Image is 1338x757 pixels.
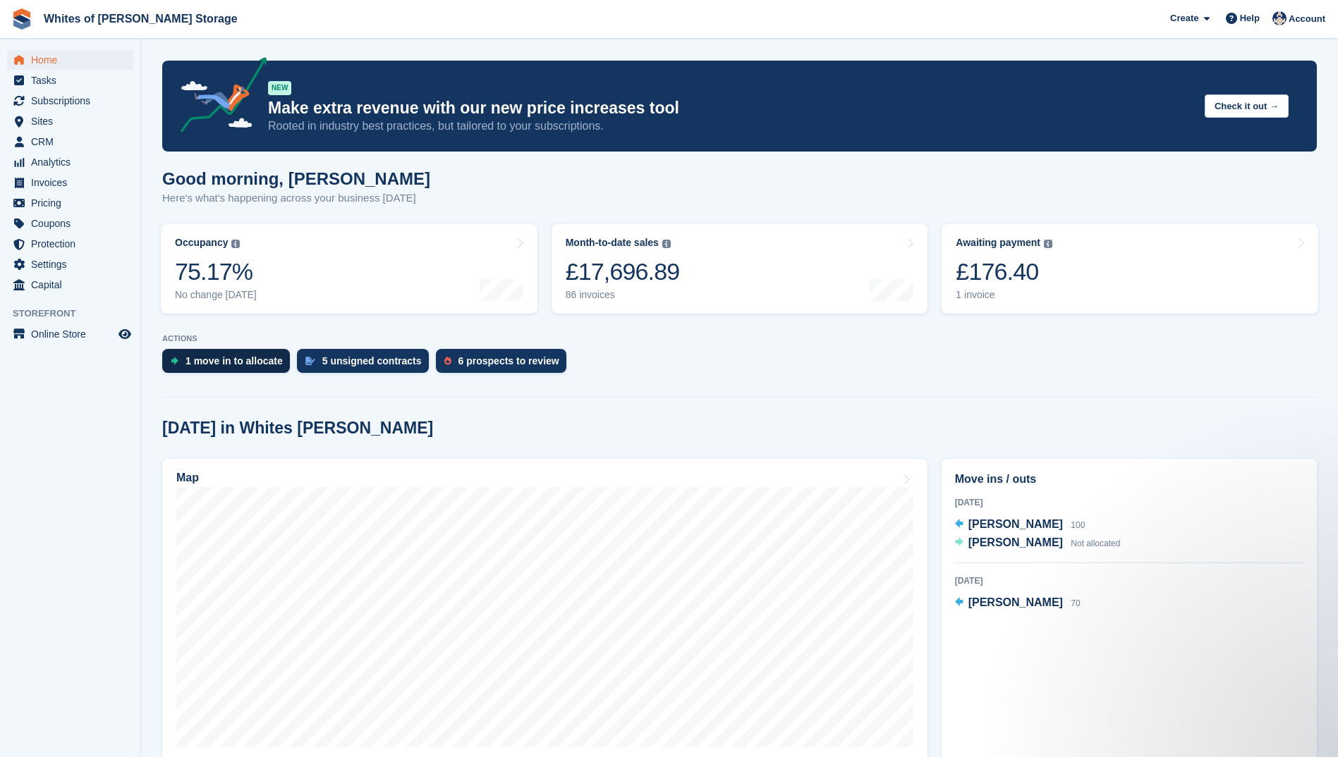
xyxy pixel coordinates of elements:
h2: [DATE] in Whites [PERSON_NAME] [162,419,433,438]
a: menu [7,324,133,344]
a: menu [7,152,133,172]
span: 100 [1071,520,1085,530]
span: Coupons [31,214,116,233]
a: [PERSON_NAME] 100 [955,516,1085,534]
img: Wendy [1272,11,1287,25]
a: menu [7,275,133,295]
div: [DATE] [955,574,1303,587]
h2: Move ins / outs [955,471,1303,488]
img: contract_signature_icon-13c848040528278c33f63329250d36e43548de30e8caae1d1a13099fd9432cc5.svg [305,357,315,365]
a: menu [7,70,133,90]
span: Not allocated [1071,538,1120,548]
a: Month-to-date sales £17,696.89 86 invoices [552,224,928,314]
a: Occupancy 75.17% No change [DATE] [161,224,537,314]
a: 1 move in to allocate [162,349,297,380]
span: [PERSON_NAME] [968,536,1063,548]
img: price-adjustments-announcement-icon-8257ccfd72463d97f412b2fc003d46551f7dbcb40ab6d574587a9cd5c0d94... [169,57,267,137]
p: Here's what's happening across your business [DATE] [162,190,430,207]
div: 1 invoice [956,289,1052,301]
a: menu [7,132,133,152]
a: 5 unsigned contracts [297,349,436,380]
a: menu [7,91,133,111]
img: move_ins_to_allocate_icon-fdf77a2bb77ea45bf5b3d319d69a93e2d87916cf1d5bf7949dd705db3b84f3ca.svg [171,357,178,365]
span: Subscriptions [31,91,116,111]
a: menu [7,254,133,274]
div: Month-to-date sales [566,237,659,249]
p: ACTIONS [162,334,1317,343]
span: [PERSON_NAME] [968,518,1063,530]
a: 6 prospects to review [436,349,573,380]
a: Preview store [116,326,133,343]
span: Invoices [31,173,116,192]
div: £176.40 [956,257,1052,286]
div: [DATE] [955,496,1303,509]
img: icon-info-grey-7440780725fd019a000dd9b08b2336e03edf1995a4989e88bcd33f0948082b44.svg [662,240,671,248]
a: Whites of [PERSON_NAME] Storage [38,7,243,30]
span: Account [1289,12,1325,26]
a: [PERSON_NAME] Not allocated [955,534,1121,553]
div: Awaiting payment [956,237,1040,249]
span: CRM [31,132,116,152]
div: 86 invoices [566,289,680,301]
span: Create [1170,11,1198,25]
p: Rooted in industry best practices, but tailored to your subscriptions. [268,118,1193,134]
p: Make extra revenue with our new price increases tool [268,98,1193,118]
img: prospect-51fa495bee0391a8d652442698ab0144808aea92771e9ea1ae160a38d050c398.svg [444,357,451,365]
span: Pricing [31,193,116,213]
img: icon-info-grey-7440780725fd019a000dd9b08b2336e03edf1995a4989e88bcd33f0948082b44.svg [1044,240,1052,248]
div: NEW [268,81,291,95]
div: 5 unsigned contracts [322,355,422,367]
span: Protection [31,234,116,254]
button: Check it out → [1205,94,1289,118]
a: menu [7,234,133,254]
span: 70 [1071,598,1080,608]
a: menu [7,193,133,213]
div: £17,696.89 [566,257,680,286]
a: menu [7,50,133,70]
span: Settings [31,254,116,274]
div: 1 move in to allocate [186,355,283,367]
span: Help [1240,11,1260,25]
span: Home [31,50,116,70]
span: Sites [31,111,116,131]
div: No change [DATE] [175,289,257,301]
span: Tasks [31,70,116,90]
span: Online Store [31,324,116,344]
img: icon-info-grey-7440780725fd019a000dd9b08b2336e03edf1995a4989e88bcd33f0948082b44.svg [231,240,240,248]
a: [PERSON_NAME] 70 [955,594,1081,613]
h1: Good morning, [PERSON_NAME] [162,169,430,188]
img: stora-icon-8386f47178a22dfd0bd8f6a31ec36ba5ce8667c1dd55bd0f319d3a0aa187defe.svg [11,8,32,30]
div: 6 prospects to review [458,355,559,367]
div: 75.17% [175,257,257,286]
span: Capital [31,275,116,295]
a: Awaiting payment £176.40 1 invoice [942,224,1318,314]
a: menu [7,214,133,233]
a: menu [7,111,133,131]
h2: Map [176,472,199,484]
span: Storefront [13,307,140,321]
span: [PERSON_NAME] [968,596,1063,608]
a: menu [7,173,133,192]
div: Occupancy [175,237,228,249]
span: Analytics [31,152,116,172]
